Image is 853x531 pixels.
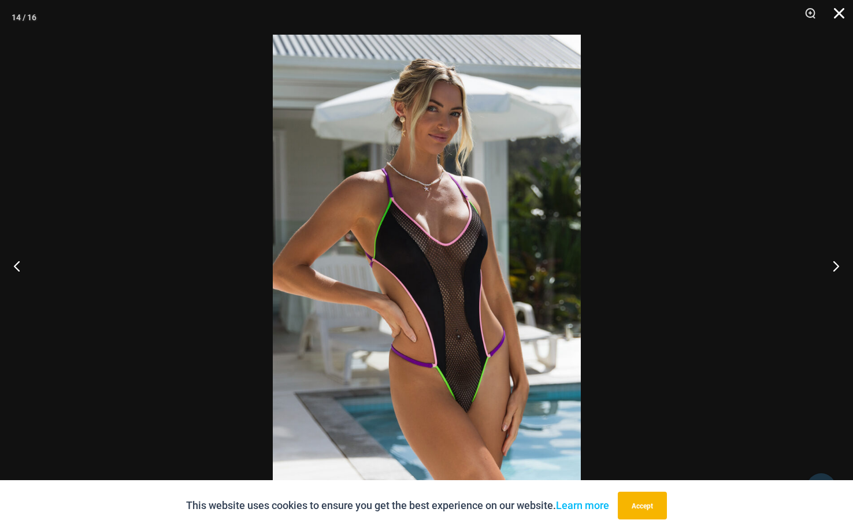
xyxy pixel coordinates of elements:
[12,9,36,26] div: 14 / 16
[273,35,581,496] img: Reckless Neon Crush Black Neon 879 One Piece 03
[618,492,667,519] button: Accept
[556,499,609,511] a: Learn more
[810,237,853,295] button: Next
[186,497,609,514] p: This website uses cookies to ensure you get the best experience on our website.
